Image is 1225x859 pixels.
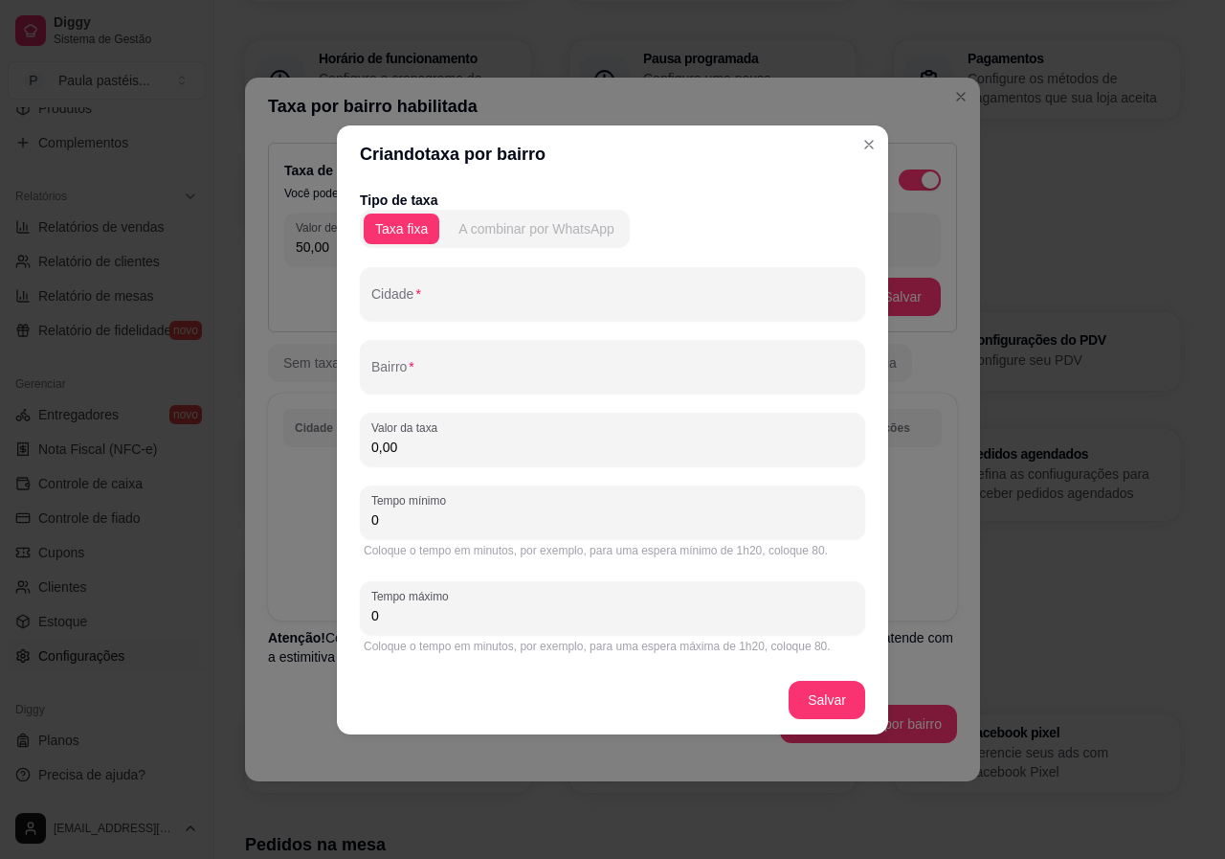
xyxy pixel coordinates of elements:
div: A combinar por WhatsApp [458,219,614,238]
input: Valor da taxa [371,438,854,457]
label: Tempo máximo [371,588,455,604]
p: Tipo de taxa [360,191,865,210]
input: Bairro [371,365,854,384]
input: Tempo máximo [371,606,854,625]
input: Cidade [371,292,854,311]
button: Salvar [789,681,865,719]
div: Coloque o tempo em minutos, por exemplo, para uma espera mínimo de 1h20, coloque 80. [364,543,861,558]
div: Taxa fixa [375,219,428,238]
input: Tempo mínimo [371,510,854,530]
header: Criando taxa por bairro [337,125,888,183]
button: Close [854,129,884,160]
label: Valor da taxa [371,419,444,436]
div: Coloque o tempo em minutos, por exemplo, para uma espera máxima de 1h20, coloque 80. [364,639,861,654]
label: Tempo mínimo [371,492,453,509]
